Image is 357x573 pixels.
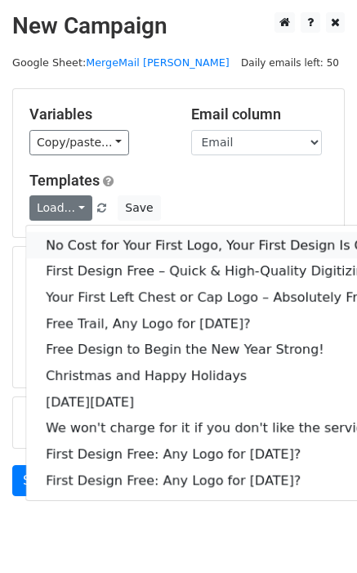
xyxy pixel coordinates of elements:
[29,195,92,221] a: Load...
[275,495,357,573] iframe: Chat Widget
[12,465,66,496] a: Send
[235,56,345,69] a: Daily emails left: 50
[191,105,328,123] h5: Email column
[12,56,230,69] small: Google Sheet:
[29,105,167,123] h5: Variables
[235,54,345,72] span: Daily emails left: 50
[29,130,129,155] a: Copy/paste...
[118,195,160,221] button: Save
[12,12,345,40] h2: New Campaign
[29,172,100,189] a: Templates
[86,56,230,69] a: MergeMail [PERSON_NAME]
